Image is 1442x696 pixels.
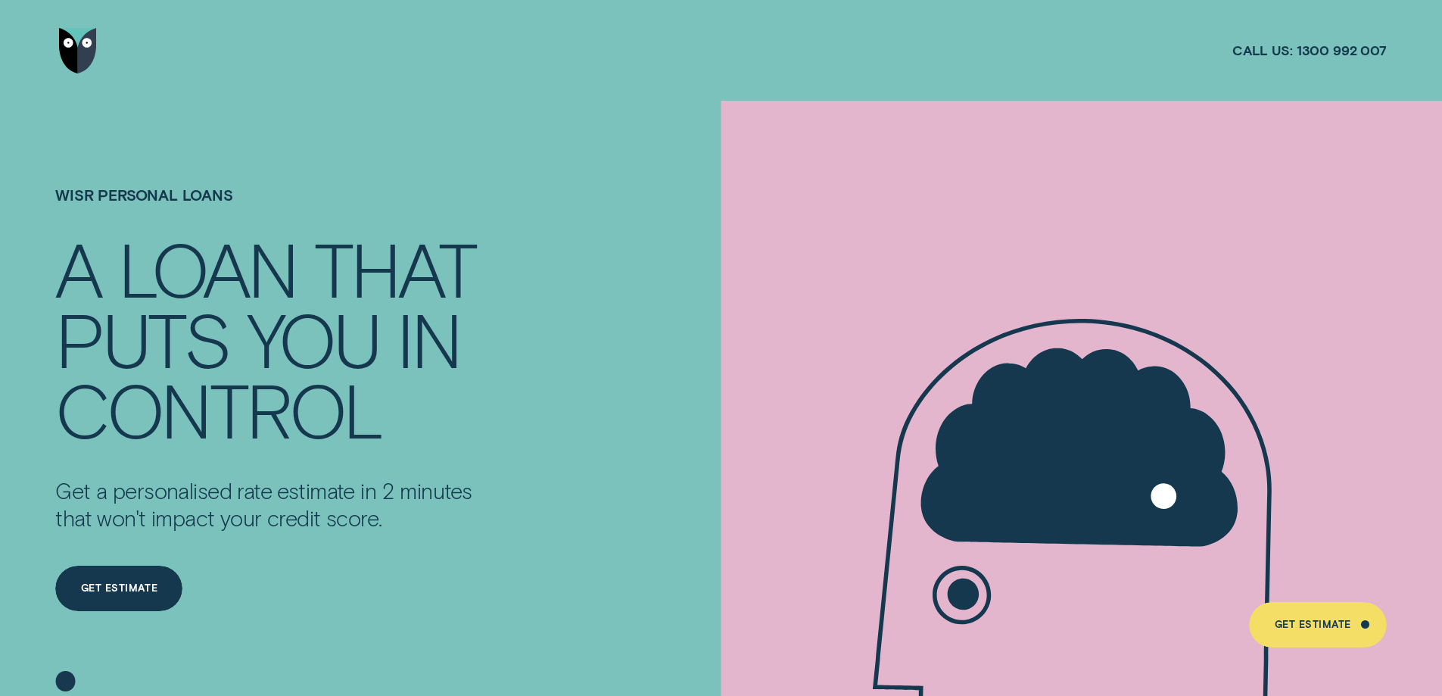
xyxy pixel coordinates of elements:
img: Wisr [59,28,97,73]
span: 1300 992 007 [1297,42,1387,59]
p: Get a personalised rate estimate in 2 minutes that won't impact your credit score. [55,477,493,532]
a: Get Estimate [1249,602,1386,648]
div: A [55,233,101,303]
a: Get Estimate [55,566,182,611]
div: LOAN [118,233,296,303]
a: Call us:1300 992 007 [1232,42,1387,59]
div: CONTROL [55,373,382,444]
span: Call us: [1232,42,1293,59]
h1: Wisr Personal Loans [55,186,493,233]
h4: A LOAN THAT PUTS YOU IN CONTROL [55,233,493,444]
div: THAT [314,233,475,303]
div: IN [397,303,460,373]
div: PUTS [55,303,229,373]
div: YOU [247,303,379,373]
